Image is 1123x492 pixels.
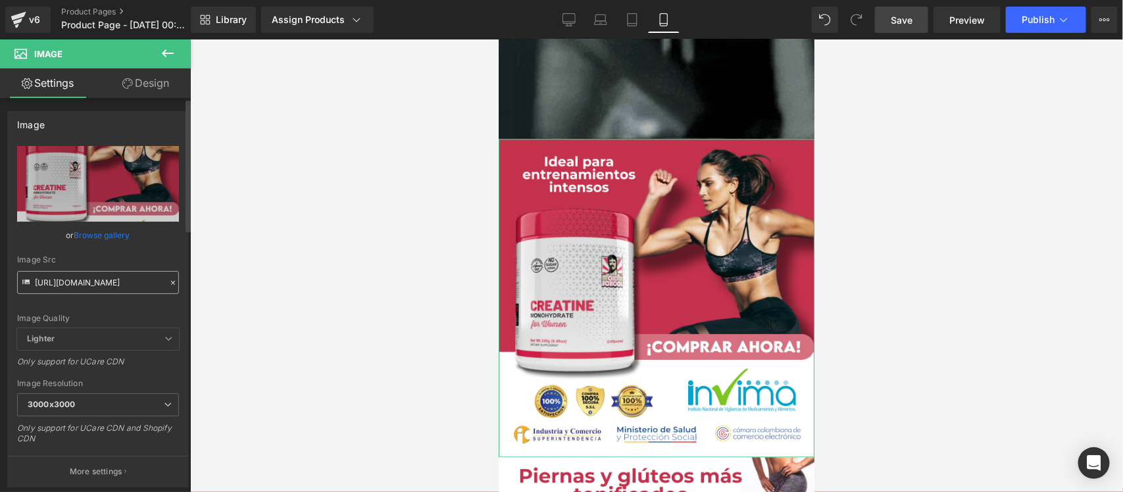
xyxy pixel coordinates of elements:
[1091,7,1118,33] button: More
[812,7,838,33] button: Undo
[17,271,179,294] input: Link
[17,112,45,130] div: Image
[216,14,247,26] span: Library
[648,7,680,33] a: Mobile
[61,7,212,17] a: Product Pages
[553,7,585,33] a: Desktop
[843,7,870,33] button: Redo
[98,68,193,98] a: Design
[1022,14,1055,25] span: Publish
[891,13,912,27] span: Save
[1078,447,1110,479] div: Open Intercom Messenger
[17,357,179,376] div: Only support for UCare CDN
[17,423,179,453] div: Only support for UCare CDN and Shopify CDN
[34,49,62,59] span: Image
[17,228,179,242] div: or
[17,314,179,323] div: Image Quality
[28,399,75,409] b: 3000x3000
[585,7,616,33] a: Laptop
[949,13,985,27] span: Preview
[17,255,179,264] div: Image Src
[5,7,51,33] a: v6
[191,7,256,33] a: New Library
[272,13,363,26] div: Assign Products
[1006,7,1086,33] button: Publish
[26,11,43,28] div: v6
[17,379,179,388] div: Image Resolution
[61,20,187,30] span: Product Page - [DATE] 00:31:49
[8,456,188,487] button: More settings
[616,7,648,33] a: Tablet
[70,466,122,478] p: More settings
[27,333,55,343] b: Lighter
[934,7,1001,33] a: Preview
[74,224,130,247] a: Browse gallery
